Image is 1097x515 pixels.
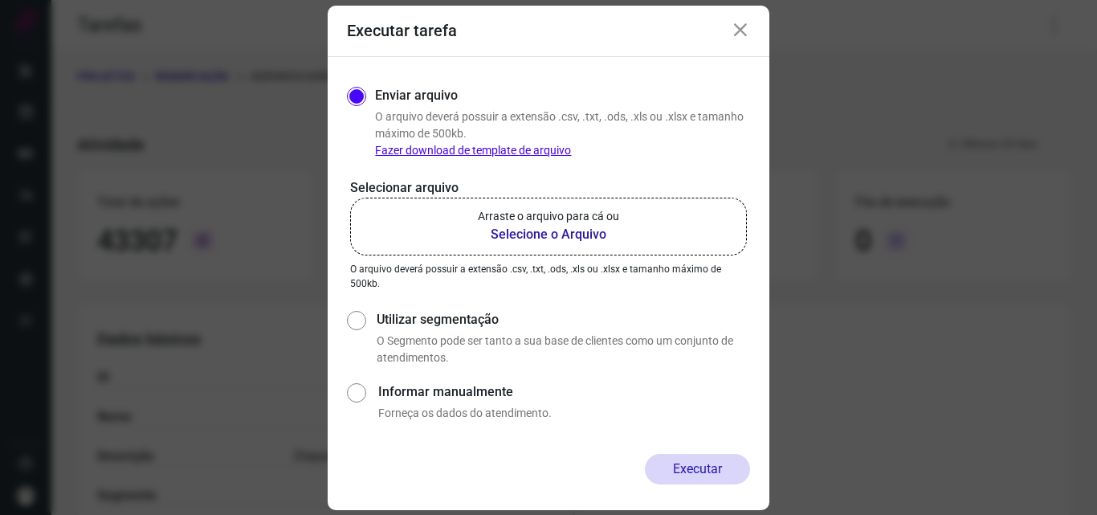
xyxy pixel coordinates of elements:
p: Selecionar arquivo [350,178,747,198]
p: O Segmento pode ser tanto a sua base de clientes como um conjunto de atendimentos. [377,333,750,366]
a: Fazer download de template de arquivo [375,144,571,157]
label: Utilizar segmentação [377,310,750,329]
p: O arquivo deverá possuir a extensão .csv, .txt, .ods, .xls ou .xlsx e tamanho máximo de 500kb. [375,108,750,159]
b: Selecione o Arquivo [478,225,619,244]
label: Informar manualmente [378,382,750,402]
p: O arquivo deverá possuir a extensão .csv, .txt, .ods, .xls ou .xlsx e tamanho máximo de 500kb. [350,262,747,291]
button: Executar [645,454,750,484]
p: Forneça os dados do atendimento. [378,405,750,422]
h3: Executar tarefa [347,21,457,40]
p: Arraste o arquivo para cá ou [478,208,619,225]
label: Enviar arquivo [375,86,458,105]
